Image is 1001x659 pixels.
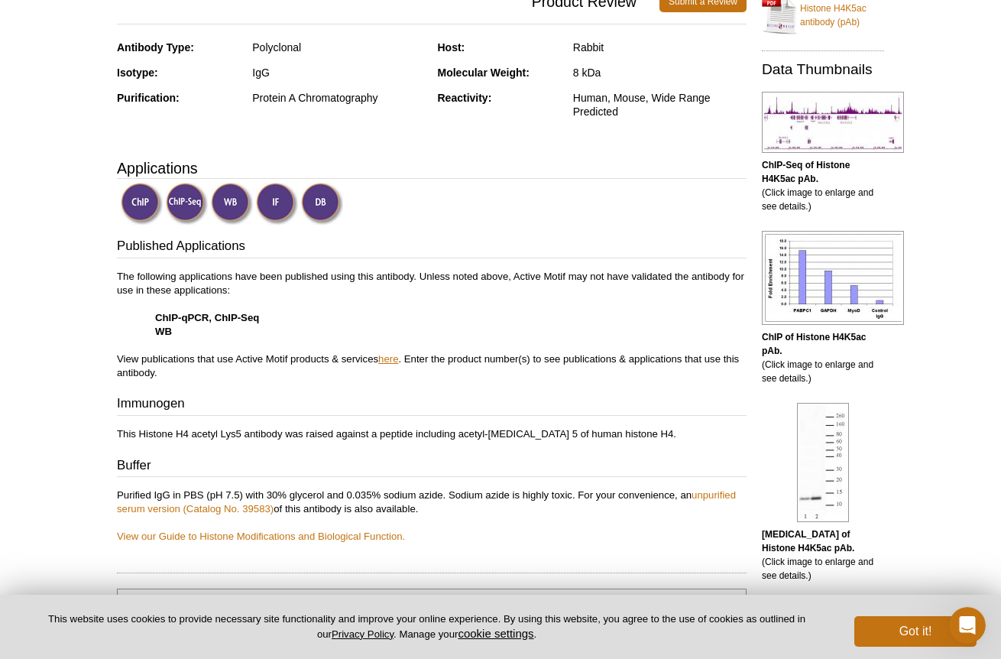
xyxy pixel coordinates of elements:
img: Dot Blot Validated [301,183,343,225]
iframe: Intercom live chat [949,607,986,644]
strong: Isotype: [117,67,158,79]
img: Western Blot Validated [211,183,253,225]
div: Rabbit [573,41,747,54]
div: 8 kDa [573,66,747,80]
strong: Molecular Weight: [438,67,530,79]
b: [MEDICAL_DATA] of Histone H4K5ac pAb. [762,529,854,553]
b: ChIP-Seq of Histone H4K5ac pAb. [762,160,850,184]
h3: Published Applications [117,237,747,258]
p: The following applications have been published using this antibody. Unless noted above, Active Mo... [117,270,747,380]
button: cookie settings [458,627,533,640]
p: (Click image to enlarge and see details.) [762,528,884,583]
a: View our Guide to Histone Modifications and Biological Function. [117,531,405,542]
h3: Applications [117,157,747,180]
p: (Click image to enlarge and see details.) [762,158,884,213]
div: Human, Mouse, Wide Range Predicted [573,91,747,118]
div: Polyclonal [252,41,426,54]
strong: Reactivity: [438,92,492,104]
img: ChIP Validated [121,183,163,225]
strong: Host: [438,41,465,54]
img: Histone H4K5ac antibody (pAb) tested by ChIP-Seq. [762,92,904,153]
a: Privacy Policy [332,628,394,640]
a: here [378,353,398,365]
strong: ChIP-qPCR, ChIP-Seq [155,312,259,323]
img: Immunofluorescence Validated [256,183,298,225]
h2: Data Thumbnails [762,63,884,76]
button: Got it! [854,616,977,647]
p: (Click image to enlarge and see details.) [762,330,884,385]
p: Purified IgG in PBS (pH 7.5) with 30% glycerol and 0.035% sodium azide. Sodium azide is highly to... [117,489,747,544]
img: Histone H4K5ac antibody (pAb) tested by Western blot. [797,403,849,522]
h3: Immunogen [117,394,747,416]
strong: Antibody Type: [117,41,194,54]
img: ChIP-Seq Validated [166,183,208,225]
div: Protein A Chromatography [252,91,426,105]
p: This Histone H4 acetyl Lys5 antibody was raised against a peptide including acetyl-[MEDICAL_DATA]... [117,427,747,441]
strong: Purification: [117,92,180,104]
p: This website uses cookies to provide necessary site functionality and improve your online experie... [24,612,829,641]
h3: Buffer [117,456,747,478]
b: ChIP of Histone H4K5ac pAb. [762,332,866,356]
div: IgG [252,66,426,80]
strong: WB [155,326,172,337]
img: Histone H4K5ac antibody (pAb) tested by ChIP. [762,231,904,325]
